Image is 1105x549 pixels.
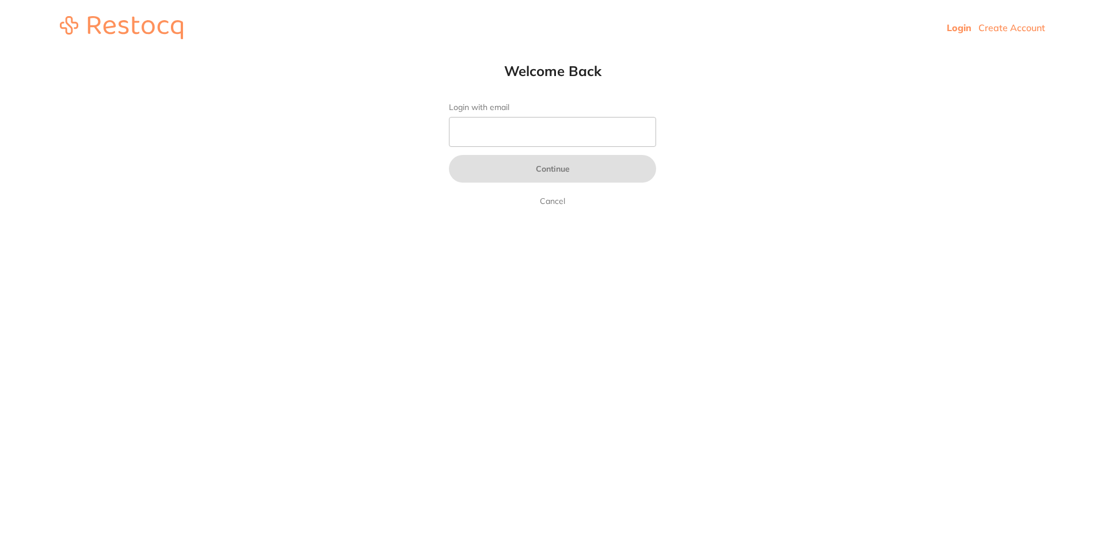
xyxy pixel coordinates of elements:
[449,155,656,183] button: Continue
[538,194,567,208] a: Cancel
[60,16,183,39] img: restocq_logo.svg
[449,103,656,112] label: Login with email
[978,22,1045,33] a: Create Account
[947,22,971,33] a: Login
[426,62,679,79] h1: Welcome Back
